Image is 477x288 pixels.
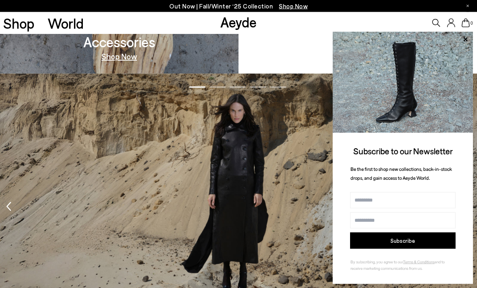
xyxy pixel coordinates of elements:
[462,19,470,27] a: 0
[169,1,308,11] p: Out Now | Fall/Winter ‘25 Collection
[189,87,205,88] span: Go to slide 1
[6,198,11,218] div: Previous slide
[230,87,246,88] span: Go to slide 3
[250,87,266,88] span: Go to slide 4
[83,35,155,49] h3: Accessories
[220,13,257,30] a: Aeyde
[209,87,226,88] span: Go to slide 2
[350,233,456,249] button: Subscribe
[350,259,403,264] span: By subscribing, you agree to our
[470,21,474,25] span: 0
[279,2,308,10] span: Navigate to /collections/new-in
[333,32,473,133] img: 2a6287a1333c9a56320fd6e7b3c4a9a9.jpg
[48,16,84,30] a: World
[3,16,34,30] a: Shop
[350,166,452,181] span: Be the first to shop new collections, back-in-stock drops, and gain access to Aeyde World.
[353,146,453,156] span: Subscribe to our Newsletter
[303,35,413,49] h3: Moccasin Capsule
[270,87,286,88] span: Go to slide 5
[101,53,137,61] a: Shop Now
[403,259,435,264] a: Terms & Conditions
